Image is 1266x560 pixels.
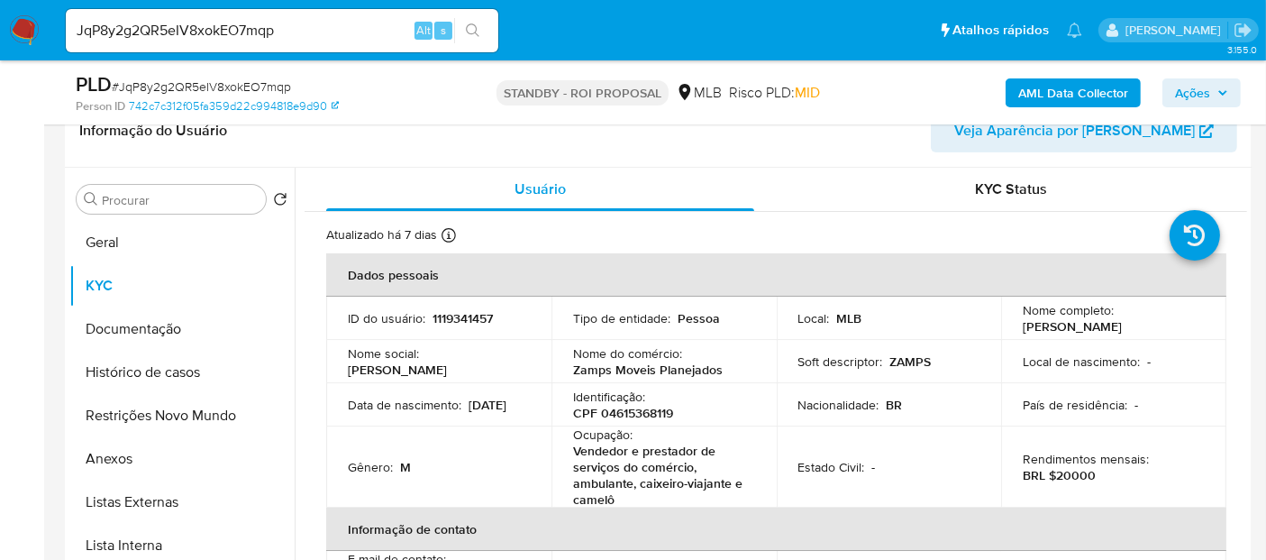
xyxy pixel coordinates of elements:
p: - [1147,353,1151,370]
span: Ações [1175,78,1210,107]
button: Ações [1162,78,1241,107]
span: Alt [416,22,431,39]
button: Veja Aparência por [PERSON_NAME] [931,109,1237,152]
a: Sair [1234,21,1252,40]
p: Vendedor e prestador de serviços do comércio, ambulante, caixeiro-viajante e camelô [573,443,748,508]
span: MID [795,82,820,103]
th: Dados pessoais [326,253,1226,297]
th: Informação de contato [326,508,1226,551]
p: Pessoa [678,310,720,326]
button: Restrições Novo Mundo [69,394,295,437]
div: MLB [676,83,722,103]
button: Anexos [69,437,295,481]
button: Geral [69,221,295,264]
input: Pesquise usuários ou casos... [66,19,498,42]
span: KYC Status [976,179,1048,199]
p: Nacionalidade : [798,397,879,413]
p: M [400,459,411,475]
b: PLD [76,69,112,98]
p: CPF 04615368119 [573,405,673,421]
p: Local de nascimento : [1023,353,1140,370]
p: ZAMPS [890,353,932,370]
p: Local : [798,310,830,326]
p: 1119341457 [433,310,493,326]
p: - [872,459,876,475]
span: Atalhos rápidos [952,21,1049,40]
p: Nome do comércio : [573,345,682,362]
p: Zamps Moveis Planejados [573,362,723,378]
p: Identificação : [573,389,645,405]
p: [DATE] [469,397,506,413]
span: Usuário [515,179,566,199]
span: Veja Aparência por [PERSON_NAME] [954,109,1195,152]
p: Estado Civil : [798,459,865,475]
a: 742c7c312f05fa359d22c994818e9d90 [129,98,339,115]
b: Person ID [76,98,125,115]
p: erico.trevizan@mercadopago.com.br [1125,22,1227,39]
button: Retornar ao pedido padrão [273,192,287,212]
p: Ocupação : [573,427,633,443]
button: Procurar [84,192,98,207]
p: - [1134,397,1138,413]
p: Gênero : [348,459,393,475]
button: Documentação [69,308,295,351]
p: Nome social : [348,345,419,362]
span: s [441,22,446,39]
button: Listas Externas [69,481,295,524]
span: # JqP8y2g2QR5eIV8xokEO7mqp [112,78,291,96]
span: 3.155.0 [1227,42,1257,57]
p: Tipo de entidade : [573,310,670,326]
p: Nome completo : [1023,302,1114,318]
input: Procurar [102,192,259,208]
button: search-icon [454,18,491,43]
p: País de residência : [1023,397,1127,413]
span: Risco PLD: [729,83,820,103]
p: BRL $20000 [1023,467,1096,483]
p: ID do usuário : [348,310,425,326]
p: Atualizado há 7 dias [326,226,437,243]
button: KYC [69,264,295,308]
p: STANDBY - ROI PROPOSAL [496,80,669,106]
h1: Informação do Usuário [79,122,227,140]
p: Data de nascimento : [348,397,461,413]
button: AML Data Collector [1006,78,1141,107]
p: Rendimentos mensais : [1023,451,1149,467]
p: Soft descriptor : [798,353,883,370]
button: Histórico de casos [69,351,295,394]
p: BR [887,397,903,413]
a: Notificações [1067,23,1082,38]
p: [PERSON_NAME] [348,362,447,378]
p: MLB [837,310,862,326]
b: AML Data Collector [1018,78,1128,107]
p: [PERSON_NAME] [1023,318,1122,335]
